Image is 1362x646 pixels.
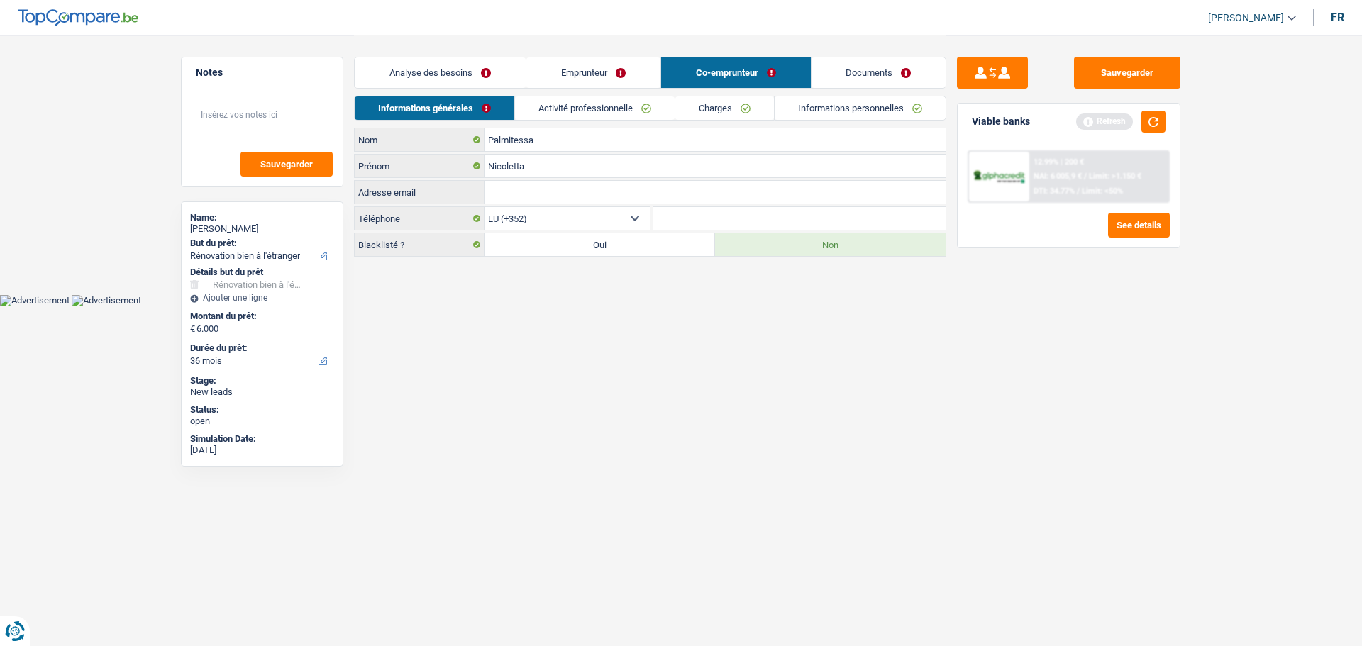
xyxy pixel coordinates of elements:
img: Advertisement [72,295,141,306]
span: / [1077,186,1080,196]
a: [PERSON_NAME] [1197,6,1296,30]
a: Emprunteur [526,57,660,88]
div: Status: [190,404,334,416]
span: [PERSON_NAME] [1208,12,1284,24]
label: But du prêt: [190,238,331,249]
span: Sauvegarder [260,160,313,169]
input: 242627 [653,207,946,230]
span: DTI: 34.77% [1034,186,1075,196]
a: Charges [675,96,774,120]
div: open [190,416,334,427]
img: TopCompare Logo [18,9,138,26]
div: fr [1331,11,1344,24]
label: Nom [355,128,485,151]
img: AlphaCredit [973,169,1025,185]
a: Activité professionnelle [515,96,675,120]
label: Non [715,233,946,256]
div: Refresh [1076,113,1133,129]
a: Analyse des besoins [355,57,526,88]
div: Name: [190,212,334,223]
h5: Notes [196,67,328,79]
label: Adresse email [355,181,485,204]
div: [PERSON_NAME] [190,223,334,235]
div: Simulation Date: [190,433,334,445]
label: Prénom [355,155,485,177]
a: Co-emprunteur [661,57,811,88]
label: Durée du prêt: [190,343,331,354]
span: € [190,323,195,335]
div: New leads [190,386,334,398]
div: Stage: [190,375,334,386]
span: / [1084,172,1087,181]
label: Oui [485,233,715,256]
label: Blacklisté ? [355,233,485,256]
div: Viable banks [972,116,1030,128]
span: Limit: >1.150 € [1089,172,1141,181]
div: 12.99% | 200 € [1034,157,1084,167]
div: Détails but du prêt [190,267,334,278]
button: Sauvegarder [240,152,333,177]
button: Sauvegarder [1074,57,1180,89]
span: Limit: <50% [1082,186,1123,196]
div: Ajouter une ligne [190,293,334,303]
a: Informations personnelles [775,96,946,120]
label: Montant du prêt: [190,311,331,322]
div: [DATE] [190,445,334,456]
a: Documents [812,57,946,88]
label: Téléphone [355,207,485,230]
a: Informations générales [355,96,514,120]
button: See details [1108,213,1170,238]
span: NAI: 6 005,9 € [1034,172,1082,181]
